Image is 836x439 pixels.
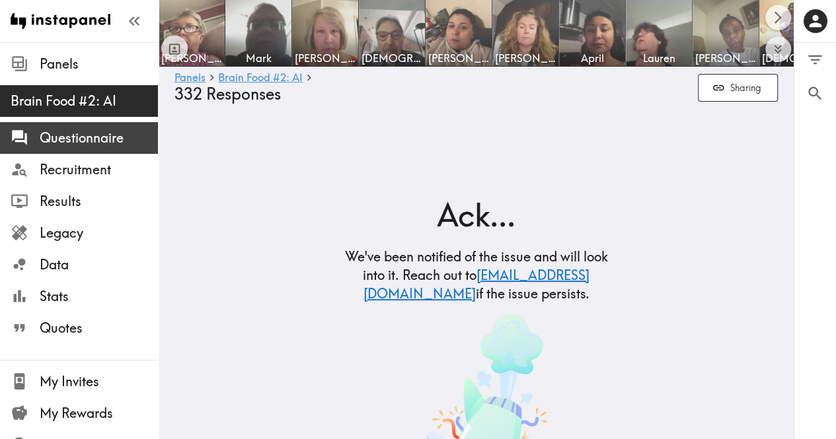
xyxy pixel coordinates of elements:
[806,51,824,69] span: Filter Responses
[40,192,158,211] span: Results
[363,267,590,302] a: [EMAIL_ADDRESS][DOMAIN_NAME]
[11,92,158,110] span: Brain Food #2: AI
[344,193,609,237] h2: Ack...
[40,55,158,73] span: Panels
[428,51,489,65] span: [PERSON_NAME]
[40,404,158,422] span: My Rewards
[40,319,158,337] span: Quotes
[765,36,791,62] button: Expand to show all items
[628,51,689,65] span: Lauren
[295,51,356,65] span: [PERSON_NAME]
[495,51,556,65] span: [PERSON_NAME]
[161,51,222,65] span: [PERSON_NAME]
[806,84,824,102] span: Search
[794,43,836,77] button: Filter Responses
[218,72,303,84] a: Brain Food #2: AI
[40,372,158,391] span: My Invites
[698,74,778,102] button: Sharing
[562,51,623,65] span: April
[762,51,823,65] span: [DEMOGRAPHIC_DATA]
[40,160,158,179] span: Recruitment
[40,255,158,274] span: Data
[40,224,158,242] span: Legacy
[765,5,791,30] button: Scroll right
[174,84,281,104] span: 332 Responses
[794,77,836,110] button: Search
[344,248,609,303] h5: We've been notified of the issue and will look into it. Reach out to if the issue persists.
[40,287,158,306] span: Stats
[228,51,289,65] span: Mark
[174,72,206,84] a: Panels
[161,36,188,62] button: Toggle between responses and questions
[40,129,158,147] span: Questionnaire
[361,51,422,65] span: [DEMOGRAPHIC_DATA]
[695,51,756,65] span: [PERSON_NAME]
